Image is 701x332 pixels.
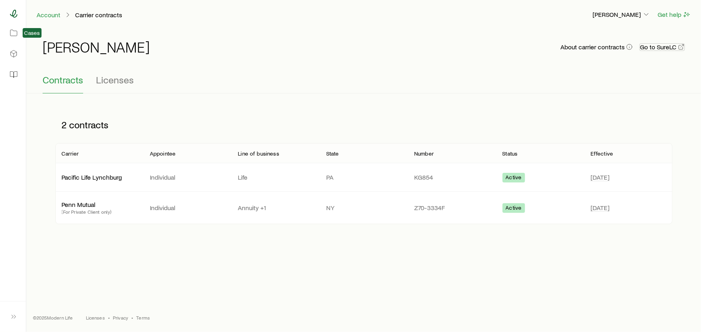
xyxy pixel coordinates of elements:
h1: [PERSON_NAME] [43,39,150,55]
span: [DATE] [591,204,609,212]
p: Penn Mutual [62,200,137,209]
p: Z70-3334F [414,204,489,212]
p: (For Private Client only) [62,209,137,215]
span: Contracts [43,74,83,85]
p: Life [238,173,313,181]
p: Pacific Life Lynchburg [62,173,137,181]
span: • [108,314,110,321]
p: © 2025 Modern Life [33,314,73,321]
span: Cases [24,30,40,36]
p: Carrier contracts [75,11,122,19]
p: Annuity +1 [238,204,313,212]
span: contracts [69,119,109,130]
p: [PERSON_NAME] [593,10,650,18]
button: [PERSON_NAME] [592,10,651,20]
span: [DATE] [591,173,609,181]
p: State [326,150,339,157]
span: 2 [62,119,67,130]
span: Active [506,174,522,182]
span: Licenses [96,74,134,85]
a: Account [36,11,61,19]
p: Carrier [62,150,79,157]
button: Get help [657,10,691,19]
p: Status [503,150,518,157]
p: Appointee [150,150,176,157]
a: Privacy [113,314,128,321]
p: Effective [591,150,613,157]
p: KG854 [414,173,489,181]
a: Go to SureLC [640,43,685,51]
span: • [131,314,133,321]
a: Terms [136,314,150,321]
p: Line of business [238,150,279,157]
a: Licenses [86,314,105,321]
span: Active [506,204,522,213]
p: Individual [150,173,225,181]
p: Number [414,150,434,157]
p: Individual [150,204,225,212]
p: PA [326,173,401,181]
div: Contracting sub-page tabs [43,74,685,93]
button: About carrier contracts [560,43,633,51]
p: NY [326,204,401,212]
